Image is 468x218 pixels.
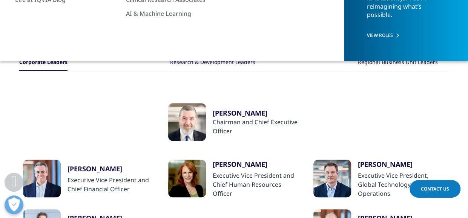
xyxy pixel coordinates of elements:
a: VIEW ROLES [367,32,446,38]
a: [PERSON_NAME] [68,164,155,175]
a: AI & Machine Learning [126,9,229,18]
div: Chairman and Chief Executive Officer [213,117,300,136]
button: Regional Business Unit Leaders [358,55,438,71]
a: [PERSON_NAME] [213,108,300,117]
span: Contact Us [421,186,449,192]
a: [PERSON_NAME] [213,160,300,171]
a: Contact Us [410,180,460,198]
div: Executive Vice President and Chief Financial Officer [68,175,155,194]
button: Research & Development Leaders [170,55,255,71]
div: Executive Vice President, Global Technology and Operations [358,171,445,198]
a: [PERSON_NAME] [358,160,445,171]
button: Corporate Leaders [19,55,68,71]
div: Executive Vice President and Chief Human Resources Officer [213,171,300,198]
div: [PERSON_NAME] [358,160,445,169]
div: [PERSON_NAME] [213,160,300,169]
div: [PERSON_NAME] [68,164,155,173]
button: Open Preferences [5,195,23,214]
